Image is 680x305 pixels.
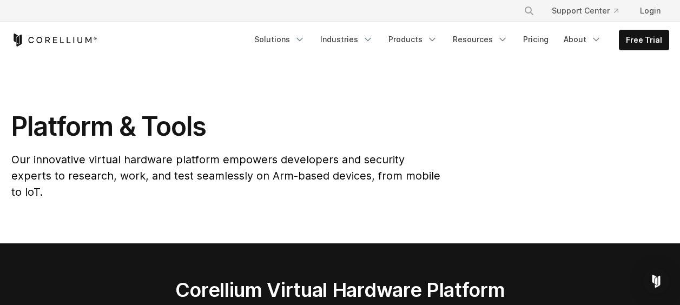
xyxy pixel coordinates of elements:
a: About [557,30,608,49]
div: Navigation Menu [511,1,669,21]
a: Solutions [248,30,312,49]
a: Corellium Home [11,34,97,47]
a: Industries [314,30,380,49]
a: Free Trial [619,30,669,50]
a: Resources [446,30,514,49]
a: Support Center [543,1,627,21]
div: Navigation Menu [248,30,669,50]
h1: Platform & Tools [11,110,443,143]
span: Our innovative virtual hardware platform empowers developers and security experts to research, wo... [11,153,440,198]
a: Products [382,30,444,49]
h2: Corellium Virtual Hardware Platform [124,278,556,302]
button: Search [519,1,539,21]
a: Pricing [517,30,555,49]
div: Open Intercom Messenger [643,268,669,294]
a: Login [631,1,669,21]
